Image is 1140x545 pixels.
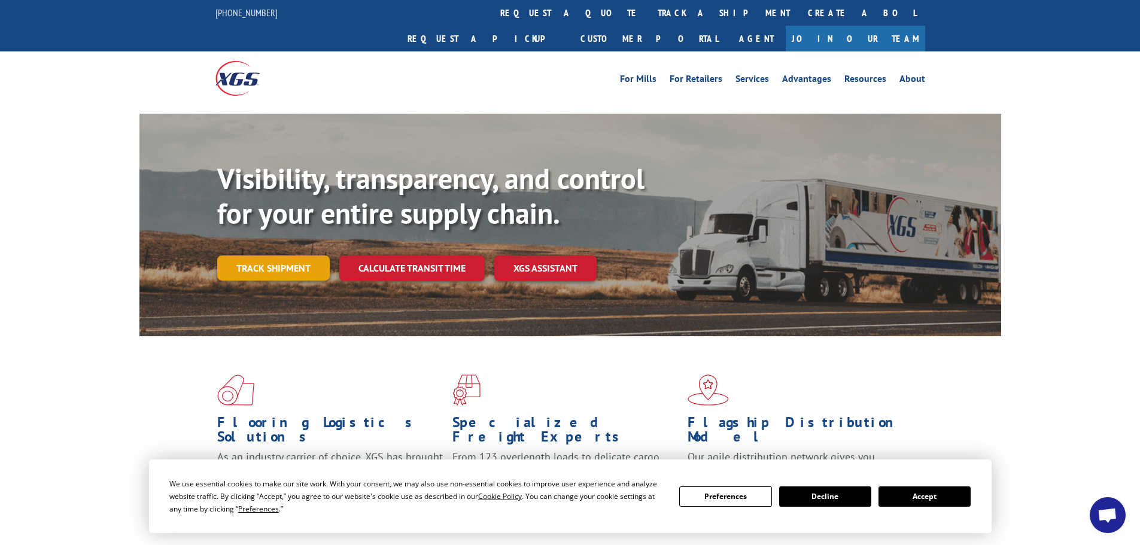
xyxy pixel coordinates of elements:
img: xgs-icon-focused-on-flooring-red [452,375,481,406]
button: Accept [878,486,971,507]
a: Customer Portal [571,26,727,51]
span: Preferences [238,504,279,514]
p: From 123 overlength loads to delicate cargo, our experienced staff knows the best way to move you... [452,450,679,503]
div: Open chat [1090,497,1126,533]
a: Resources [844,74,886,87]
div: We use essential cookies to make our site work. With your consent, we may also use non-essential ... [169,477,665,515]
b: Visibility, transparency, and control for your entire supply chain. [217,160,645,232]
a: Agent [727,26,786,51]
a: Calculate transit time [339,255,485,281]
span: Cookie Policy [478,491,522,501]
a: Request a pickup [399,26,571,51]
button: Preferences [679,486,771,507]
h1: Flagship Distribution Model [688,415,914,450]
div: Cookie Consent Prompt [149,459,992,533]
span: As an industry carrier of choice, XGS has brought innovation and dedication to flooring logistics... [217,450,443,492]
span: Our agile distribution network gives you nationwide inventory management on demand. [688,450,908,478]
a: Advantages [782,74,831,87]
a: [PHONE_NUMBER] [215,7,278,19]
a: For Retailers [670,74,722,87]
img: xgs-icon-total-supply-chain-intelligence-red [217,375,254,406]
button: Decline [779,486,871,507]
a: Join Our Team [786,26,925,51]
h1: Specialized Freight Experts [452,415,679,450]
a: For Mills [620,74,656,87]
a: XGS ASSISTANT [494,255,597,281]
a: Track shipment [217,255,330,281]
a: Services [735,74,769,87]
h1: Flooring Logistics Solutions [217,415,443,450]
a: About [899,74,925,87]
img: xgs-icon-flagship-distribution-model-red [688,375,729,406]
